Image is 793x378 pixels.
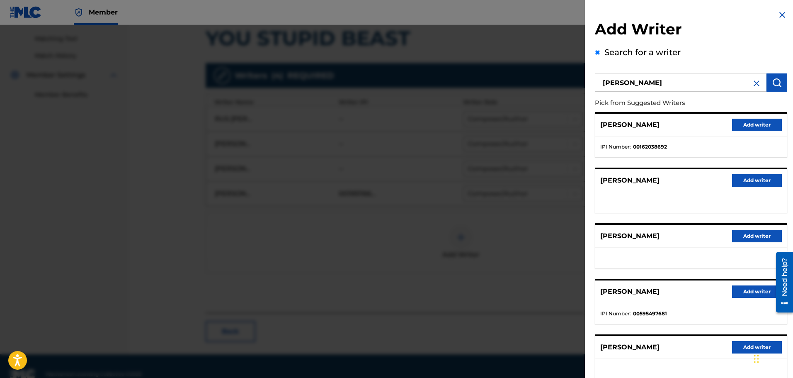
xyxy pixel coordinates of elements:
button: Add writer [732,285,782,298]
button: Add writer [732,174,782,187]
div: Drag [754,346,759,371]
button: Add writer [732,119,782,131]
p: [PERSON_NAME] [600,120,660,130]
button: Add writer [732,230,782,242]
img: MLC Logo [10,6,42,18]
strong: 00595497681 [633,310,667,317]
iframe: Chat Widget [752,338,793,378]
p: [PERSON_NAME] [600,231,660,241]
span: IPI Number : [600,143,631,151]
h2: Add Writer [595,20,787,41]
img: Search Works [772,78,782,88]
img: Top Rightsholder [74,7,84,17]
span: IPI Number : [600,310,631,317]
button: Add writer [732,341,782,354]
label: Search for a writer [604,47,681,57]
iframe: Resource Center [770,249,793,315]
img: close [752,78,761,88]
input: Search writer's name or IPI Number [595,73,766,92]
span: Member [89,7,118,17]
strong: 00162038692 [633,143,667,151]
p: [PERSON_NAME] [600,342,660,352]
p: Pick from Suggested Writers [595,94,740,112]
p: [PERSON_NAME] [600,287,660,297]
p: [PERSON_NAME] [600,176,660,185]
